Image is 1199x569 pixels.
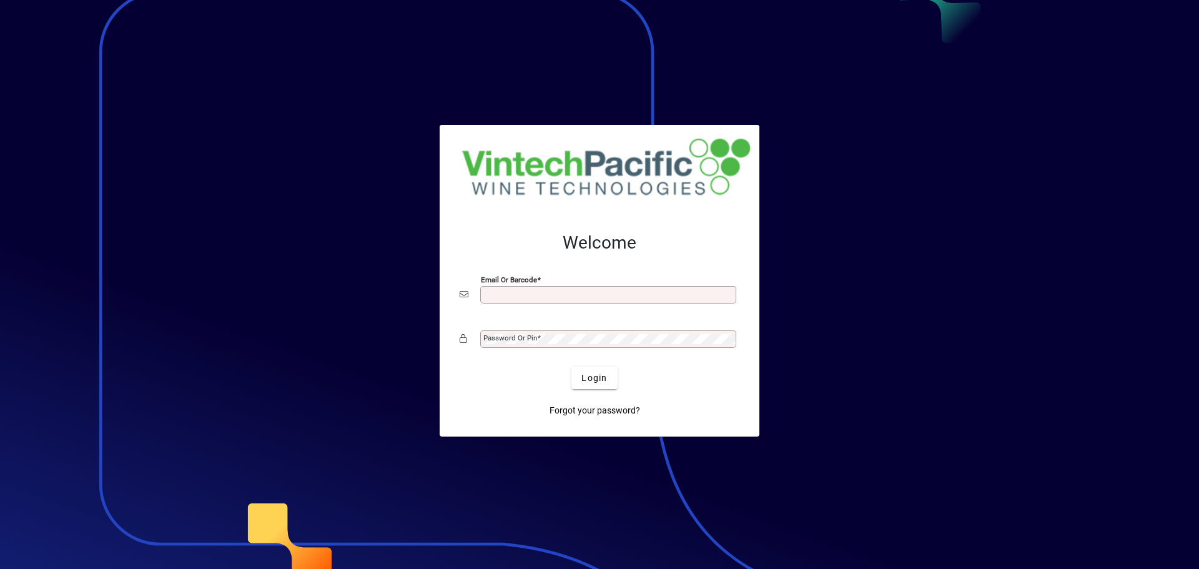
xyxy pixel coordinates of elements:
button: Login [571,367,617,389]
mat-label: Password or Pin [483,334,537,342]
h2: Welcome [460,232,739,254]
a: Forgot your password? [545,399,645,422]
span: Forgot your password? [550,404,640,417]
mat-label: Email or Barcode [481,275,537,284]
span: Login [581,372,607,385]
